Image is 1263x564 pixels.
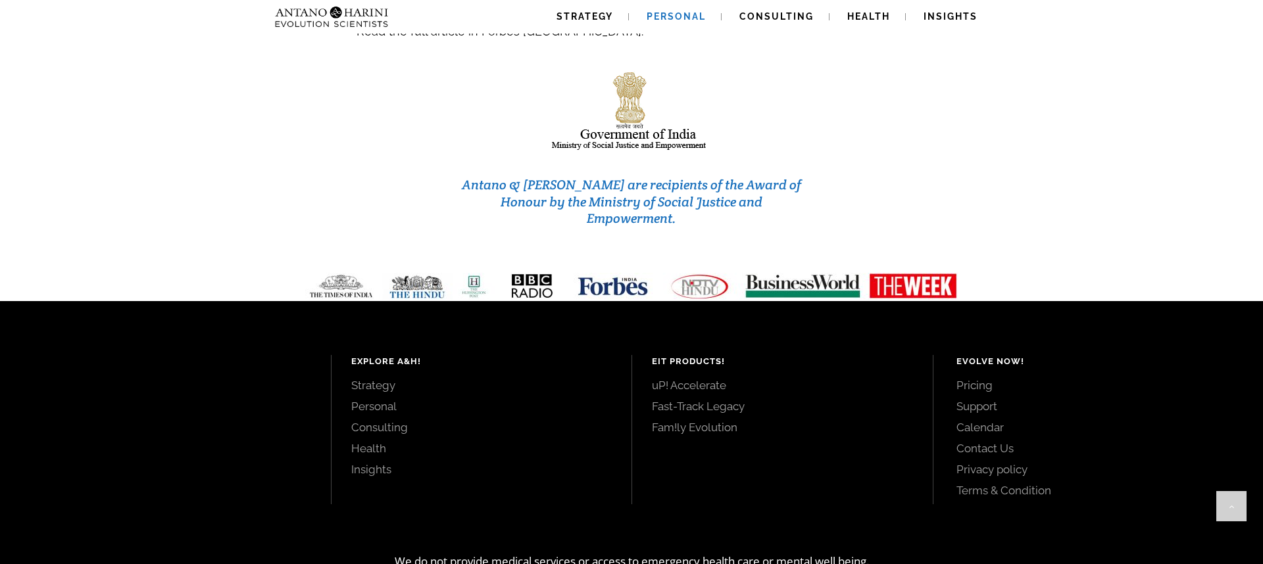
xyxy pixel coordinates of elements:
a: Calendar [956,420,1234,435]
span: Insights [924,11,978,22]
span: Health [847,11,890,22]
a: Personal [351,399,612,413]
a: Terms & Condition [956,483,1234,498]
a: Fam!ly Evolution [652,420,913,435]
a: Health [351,441,612,456]
span: Consulting [739,11,814,22]
a: Fast-Track Legacy [652,399,913,413]
img: Media-Strip [295,273,968,300]
h4: Explore A&H! [351,355,612,368]
a: uP! Accelerate [652,378,913,392]
a: Insights [351,462,612,477]
img: india-logo1 [551,68,712,153]
span: Personal [647,11,706,22]
h4: Evolve Now! [956,355,1234,368]
a: Pricing [956,378,1234,392]
a: Support [956,399,1234,413]
span: Strategy [557,11,613,22]
a: Consulting [351,420,612,435]
h3: Antano & [PERSON_NAME] are recipients of the Award of Honour by the Ministry of Social Justice an... [458,177,805,227]
h4: EIT Products! [652,355,913,368]
a: Privacy policy [956,462,1234,477]
a: Contact Us [956,441,1234,456]
a: Strategy [351,378,612,392]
